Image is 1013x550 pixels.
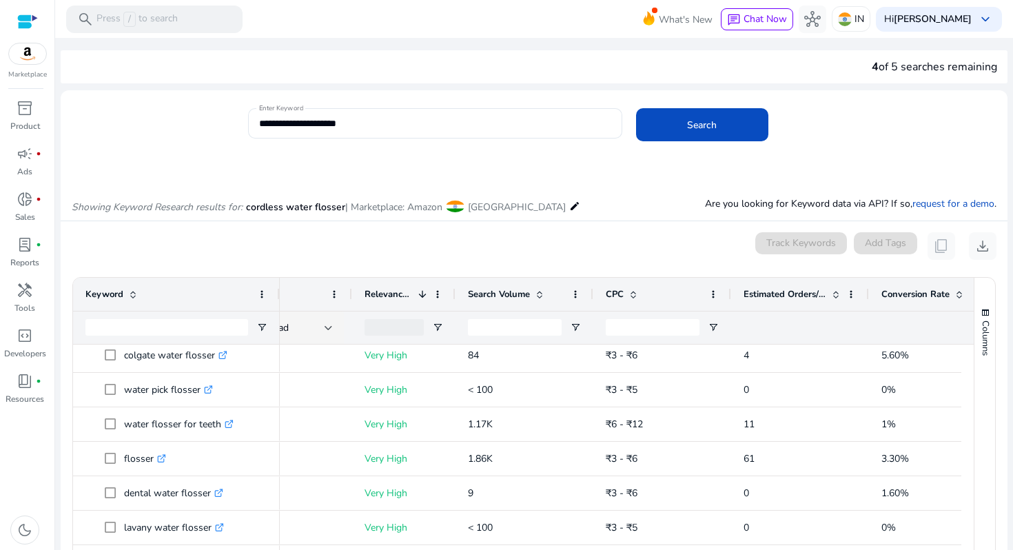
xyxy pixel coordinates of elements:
span: Conversion Rate [881,288,950,301]
span: 0 [744,521,749,534]
span: cordless water flosser [246,201,345,214]
span: lab_profile [17,236,33,253]
p: Very High [365,513,443,542]
span: chat [727,13,741,27]
p: Hi [884,14,972,24]
p: lavany water flosser [124,513,224,542]
span: ₹3 - ₹6 [606,452,637,465]
span: Columns [979,320,992,356]
span: donut_small [17,191,33,207]
span: Estimated Orders/Month [744,288,826,301]
span: 84 [468,349,479,362]
span: dark_mode [17,522,33,538]
span: 1.86K [468,452,493,465]
span: 4 [872,59,879,74]
button: Open Filter Menu [708,322,719,333]
span: 0% [881,383,896,396]
p: Developers [4,347,46,360]
span: Keyword [85,288,123,301]
span: 0 [744,487,749,500]
p: water flosser for teeth [124,410,234,438]
mat-label: Enter Keyword [259,103,303,113]
a: request for a demo [912,197,994,210]
p: flosser [124,445,166,473]
p: Very High [365,479,443,507]
span: 1% [881,418,896,431]
span: 4 [744,349,749,362]
span: 0% [881,521,896,534]
span: fiber_manual_record [36,242,41,247]
span: handyman [17,282,33,298]
span: keyboard_arrow_down [977,11,994,28]
p: water pick flosser [124,376,213,404]
span: 9 [468,487,473,500]
span: 1.60% [881,487,909,500]
span: CPC [606,288,624,301]
span: What's New [659,8,713,32]
span: < 100 [468,521,493,534]
p: Tools [14,302,35,314]
span: / [123,12,136,27]
span: Chat Now [744,12,787,26]
span: ₹3 - ₹6 [606,487,637,500]
span: 5.60% [881,349,909,362]
p: Ads [17,165,32,178]
input: Keyword Filter Input [85,319,248,336]
p: Very High [365,445,443,473]
span: Search Volume [468,288,530,301]
span: download [974,238,991,254]
i: Showing Keyword Research results for: [72,201,243,214]
button: Open Filter Menu [432,322,443,333]
span: | Marketplace: Amazon [345,201,442,214]
span: Relevance Score [365,288,413,301]
img: amazon.svg [9,43,46,64]
p: Product [10,120,40,132]
span: 3.30% [881,452,909,465]
span: inventory_2 [17,100,33,116]
p: Very High [365,376,443,404]
p: dental water flosser [124,479,223,507]
span: search [77,11,94,28]
mat-icon: edit [569,198,580,214]
span: fiber_manual_record [36,196,41,202]
p: Sales [15,211,35,223]
div: of 5 searches remaining [872,59,997,75]
span: hub [804,11,821,28]
span: campaign [17,145,33,162]
img: in.svg [838,12,852,26]
button: download [969,232,996,260]
input: Search Volume Filter Input [468,319,562,336]
span: < 100 [468,383,493,396]
span: book_4 [17,373,33,389]
span: fiber_manual_record [36,151,41,156]
span: ₹6 - ₹12 [606,418,643,431]
button: chatChat Now [721,8,793,30]
button: Search [636,108,768,141]
span: ₹3 - ₹6 [606,349,637,362]
span: code_blocks [17,327,33,344]
p: Very High [365,341,443,369]
span: ₹3 - ₹5 [606,383,637,396]
span: [GEOGRAPHIC_DATA] [468,201,566,214]
span: 1.17K [468,418,493,431]
button: hub [799,6,826,33]
input: CPC Filter Input [606,319,699,336]
p: Marketplace [8,70,47,80]
span: 0 [744,383,749,396]
p: Are you looking for Keyword data via API? If so, . [705,196,996,211]
p: colgate water flosser [124,341,227,369]
button: Open Filter Menu [256,322,267,333]
p: IN [855,7,864,31]
span: 61 [744,452,755,465]
p: Resources [6,393,44,405]
b: [PERSON_NAME] [894,12,972,26]
span: Search [687,118,717,132]
span: 11 [744,418,755,431]
span: fiber_manual_record [36,378,41,384]
p: Reports [10,256,39,269]
p: Very High [365,410,443,438]
span: ₹3 - ₹5 [606,521,637,534]
p: Press to search [96,12,178,27]
button: Open Filter Menu [570,322,581,333]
